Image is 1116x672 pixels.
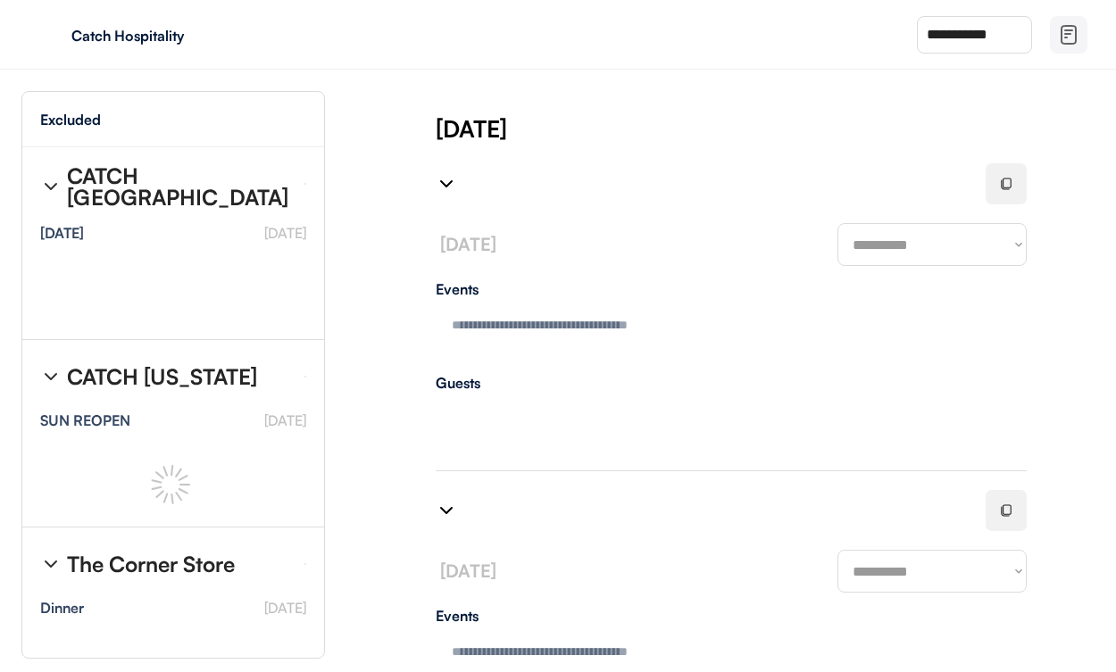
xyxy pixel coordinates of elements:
[264,411,306,429] font: [DATE]
[436,609,1027,623] div: Events
[436,376,1027,390] div: Guests
[436,500,457,521] img: chevron-right%20%281%29.svg
[40,553,62,575] img: chevron-right%20%281%29.svg
[36,21,64,49] img: yH5BAEAAAAALAAAAAABAAEAAAIBRAA7
[436,112,1116,145] div: [DATE]
[440,560,496,582] font: [DATE]
[67,553,235,575] div: The Corner Store
[40,176,62,197] img: chevron-right%20%281%29.svg
[40,366,62,387] img: chevron-right%20%281%29.svg
[436,282,1027,296] div: Events
[40,601,84,615] div: Dinner
[71,29,296,43] div: Catch Hospitality
[264,224,306,242] font: [DATE]
[67,366,257,387] div: CATCH [US_STATE]
[67,165,290,208] div: CATCH [GEOGRAPHIC_DATA]
[40,112,101,127] div: Excluded
[436,173,457,195] img: chevron-right%20%281%29.svg
[440,233,496,255] font: [DATE]
[40,413,130,427] div: SUN REOPEN
[1058,24,1079,46] img: file-02.svg
[264,599,306,617] font: [DATE]
[40,226,84,240] div: [DATE]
